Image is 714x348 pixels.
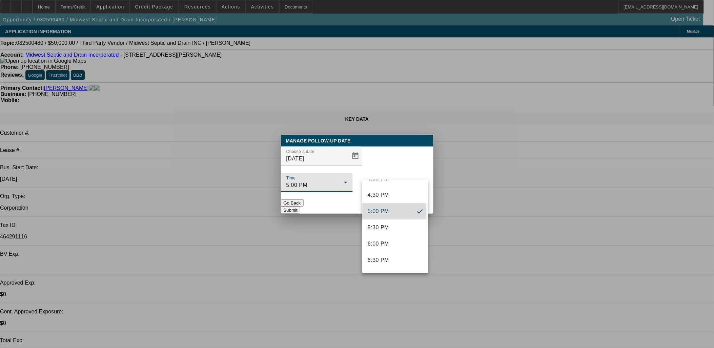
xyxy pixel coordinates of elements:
span: 5:00 PM [368,208,389,216]
span: 5:30 PM [368,224,389,232]
span: 4:30 PM [368,191,389,199]
span: 7:00 PM [368,273,389,281]
span: 6:00 PM [368,240,389,248]
span: 6:30 PM [368,256,389,265]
